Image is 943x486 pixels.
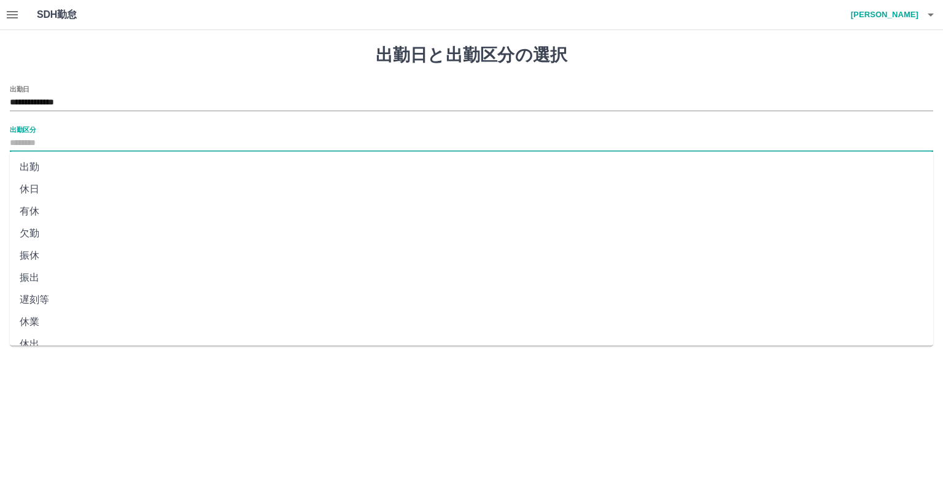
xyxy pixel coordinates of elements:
li: 振休 [10,245,933,267]
li: 遅刻等 [10,289,933,311]
li: 休業 [10,311,933,333]
li: 休出 [10,333,933,355]
li: 休日 [10,178,933,200]
li: 出勤 [10,156,933,178]
h1: 出勤日と出勤区分の選択 [10,45,933,66]
label: 出勤区分 [10,125,36,134]
li: 有休 [10,200,933,222]
label: 出勤日 [10,84,29,93]
li: 欠勤 [10,222,933,245]
li: 振出 [10,267,933,289]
